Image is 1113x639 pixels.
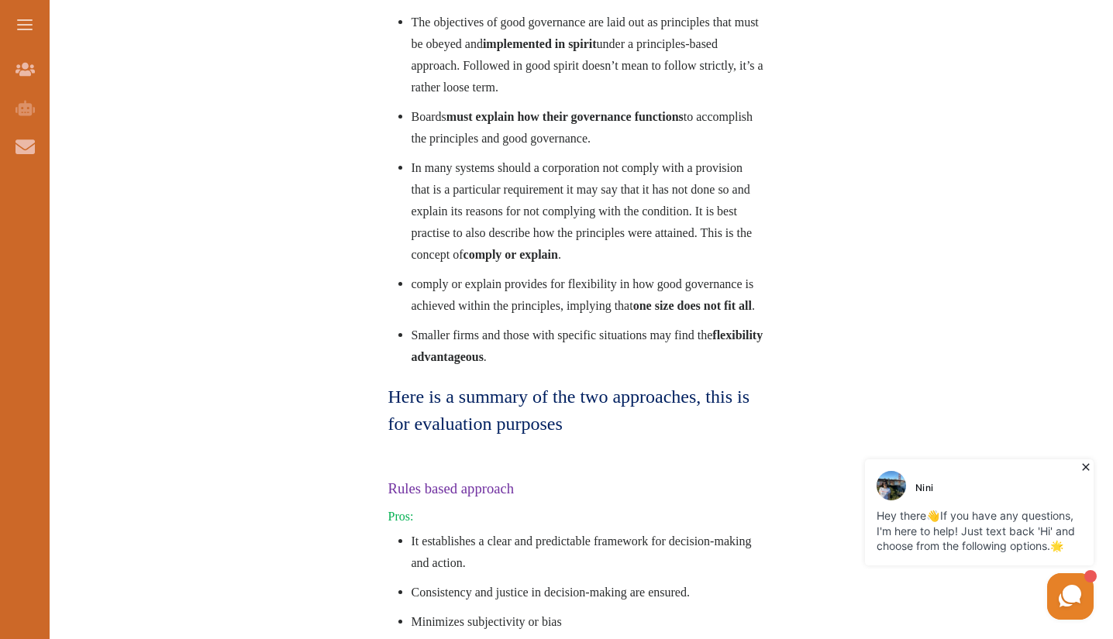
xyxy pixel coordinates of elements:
[388,386,750,434] span: Here is a summary of the two approaches, this is for evaluation purposes
[741,455,1097,624] iframe: HelpCrunch
[412,534,752,569] span: It establishes a clear and predictable framework for decision-making and action.
[412,277,755,312] span: comply or explain provides for flexibility in how good governance is achieved within the principl...
[388,480,515,496] span: Rules based approach
[412,110,753,145] span: Boards to accomplish the principles and good governance.
[388,510,414,523] span: Pros:
[483,37,597,50] span: implemented in spirit
[412,615,562,628] span: Minimizes subjectivity or bias
[412,15,763,94] span: The objectives of good governance are laid out as principles that must be obeyed and under a prin...
[412,328,763,363] span: Smaller firms and those with specific situations may find the .
[412,586,690,599] span: Consistency and justice in decision-making are ensured.
[412,161,753,261] span: In many systems should a corporation not comply with a provision that is a particular requirement...
[633,299,752,312] span: one size does not fit all
[446,110,684,123] span: must explain how their governance functions
[412,328,763,363] span: flexibility advantageous
[463,248,558,261] span: comply or explain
